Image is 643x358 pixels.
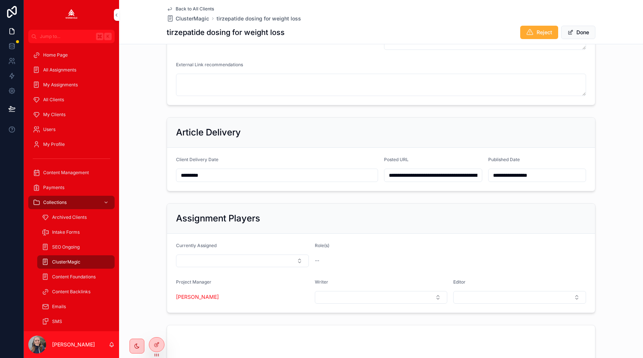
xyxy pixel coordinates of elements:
[43,67,76,73] span: All Assignments
[105,33,111,39] span: K
[37,240,115,254] a: SEO Ongoing
[176,293,219,301] a: [PERSON_NAME]
[43,170,89,176] span: Content Management
[28,138,115,151] a: My Profile
[176,127,241,138] h2: Article Delivery
[167,27,285,38] h1: tirzepatide dosing for weight loss
[453,291,586,304] button: Select Button
[37,226,115,239] a: Intake Forms
[561,26,595,39] button: Done
[28,123,115,136] a: Users
[176,157,218,162] span: Client Delivery Date
[52,259,80,265] span: ClusterMagic
[28,63,115,77] a: All Assignments
[520,26,558,39] button: Reject
[52,289,90,295] span: Content Backlinks
[52,319,62,325] span: SMS
[43,127,55,132] span: Users
[28,166,115,179] a: Content Management
[315,279,328,285] span: Writer
[453,279,466,285] span: Editor
[52,214,87,220] span: Archived Clients
[37,285,115,298] a: Content Backlinks
[52,244,80,250] span: SEO Ongoing
[52,274,96,280] span: Content Foundations
[315,257,319,264] span: --
[384,157,409,162] span: Posted URL
[167,15,209,22] a: ClusterMagic
[28,78,115,92] a: My Assignments
[176,255,309,267] button: Select Button
[43,141,65,147] span: My Profile
[24,43,119,331] div: scrollable content
[37,315,115,328] a: SMS
[167,6,214,12] a: Back to All Clients
[176,212,260,224] h2: Assignment Players
[37,255,115,269] a: ClusterMagic
[28,93,115,106] a: All Clients
[488,157,520,162] span: Published Date
[176,62,243,67] span: External Link recommendations
[176,243,217,248] span: Currently Assigned
[52,341,95,348] p: [PERSON_NAME]
[43,185,64,191] span: Payments
[43,199,67,205] span: Collections
[52,304,66,310] span: Emails
[176,6,214,12] span: Back to All Clients
[37,300,115,313] a: Emails
[315,291,448,304] button: Select Button
[43,112,65,118] span: My Clients
[65,9,77,21] img: App logo
[537,29,552,36] span: Reject
[176,279,211,285] span: Project Manager
[37,211,115,224] a: Archived Clients
[37,270,115,284] a: Content Foundations
[315,243,329,248] span: Role(s)
[52,229,80,235] span: Intake Forms
[43,97,64,103] span: All Clients
[40,33,93,39] span: Jump to...
[28,30,115,43] button: Jump to...K
[28,181,115,194] a: Payments
[43,82,78,88] span: My Assignments
[43,52,68,58] span: Home Page
[28,48,115,62] a: Home Page
[28,196,115,209] a: Collections
[176,15,209,22] span: ClusterMagic
[217,15,301,22] a: tirzepatide dosing for weight loss
[28,108,115,121] a: My Clients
